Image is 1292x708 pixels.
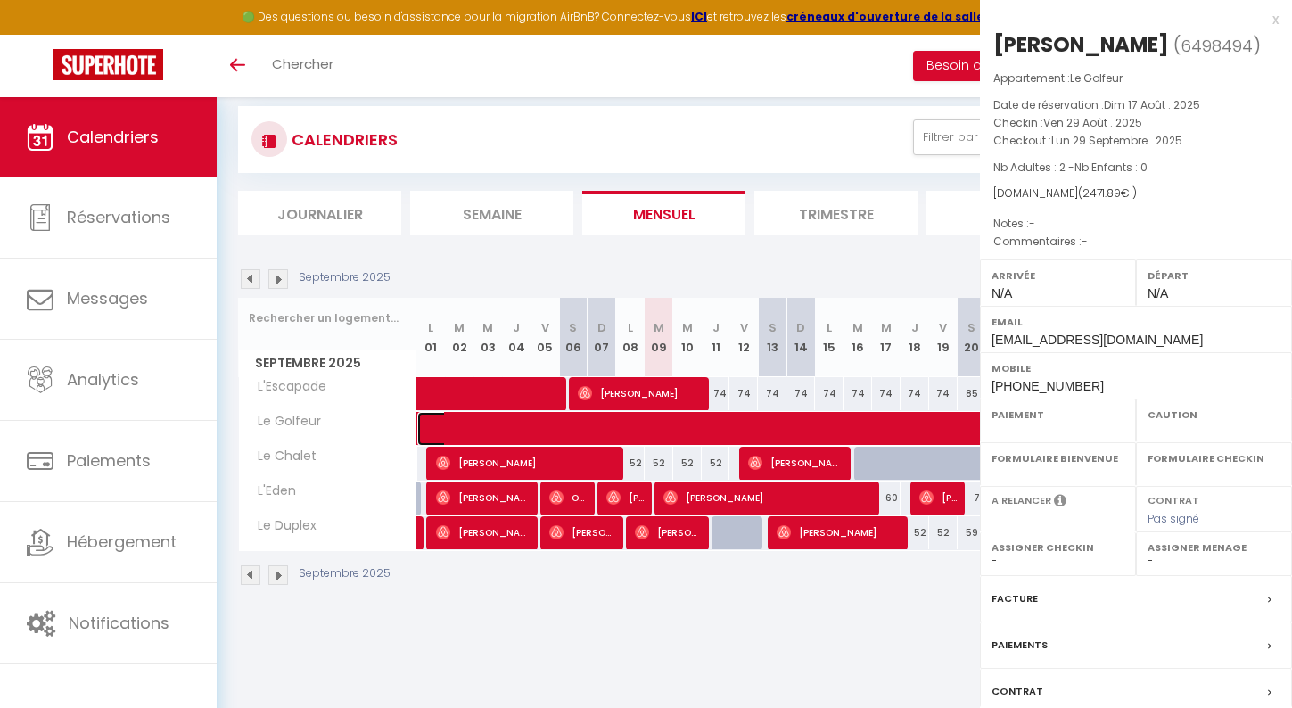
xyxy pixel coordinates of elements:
[1148,449,1280,467] label: Formulaire Checkin
[992,267,1124,284] label: Arrivée
[992,589,1038,608] label: Facture
[993,96,1279,114] p: Date de réservation :
[1074,160,1148,175] span: Nb Enfants : 0
[1082,234,1088,249] span: -
[14,7,68,61] button: Ouvrir le widget de chat LiveChat
[1043,115,1142,130] span: Ven 29 Août . 2025
[1148,493,1199,505] label: Contrat
[1078,185,1137,201] span: ( € )
[1181,35,1253,57] span: 6498494
[993,114,1279,132] p: Checkin :
[1029,216,1035,231] span: -
[993,233,1279,251] p: Commentaires :
[993,70,1279,87] p: Appartement :
[993,30,1169,59] div: [PERSON_NAME]
[1051,133,1182,148] span: Lun 29 Septembre . 2025
[1054,493,1066,513] i: Sélectionner OUI si vous souhaiter envoyer les séquences de messages post-checkout
[992,333,1203,347] span: [EMAIL_ADDRESS][DOMAIN_NAME]
[980,9,1279,30] div: x
[993,185,1279,202] div: [DOMAIN_NAME]
[992,636,1048,654] label: Paiements
[992,539,1124,556] label: Assigner Checkin
[1173,33,1261,58] span: ( )
[992,359,1280,377] label: Mobile
[993,215,1279,233] p: Notes :
[992,286,1012,300] span: N/A
[992,682,1043,701] label: Contrat
[993,160,1148,175] span: Nb Adultes : 2 -
[1148,286,1168,300] span: N/A
[992,313,1280,331] label: Email
[1148,406,1280,424] label: Caution
[1070,70,1123,86] span: Le Golfeur
[992,406,1124,424] label: Paiement
[993,132,1279,150] p: Checkout :
[1148,511,1199,526] span: Pas signé
[1082,185,1121,201] span: 2471.89
[1148,267,1280,284] label: Départ
[1148,539,1280,556] label: Assigner Menage
[992,379,1104,393] span: [PHONE_NUMBER]
[992,493,1051,508] label: A relancer
[1104,97,1200,112] span: Dim 17 Août . 2025
[992,449,1124,467] label: Formulaire Bienvenue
